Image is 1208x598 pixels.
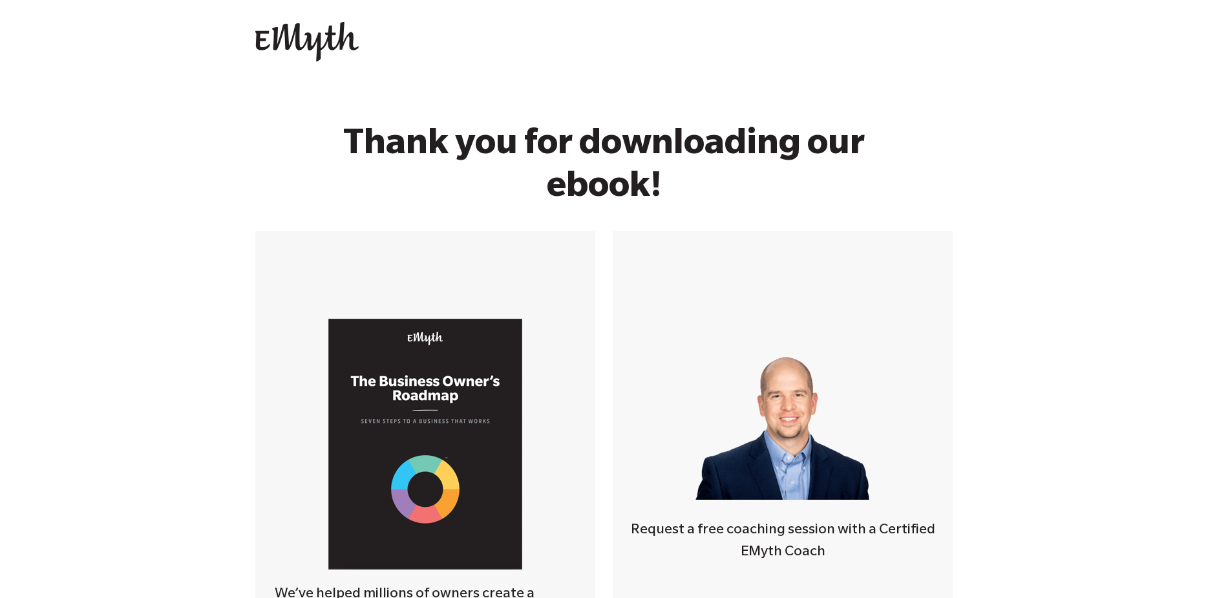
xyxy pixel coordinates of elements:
[1143,536,1208,598] iframe: Chat Widget
[690,332,876,500] img: Smart-business-coach.png
[255,22,359,62] img: EMyth
[328,319,522,570] img: Business Owners Roadmap Cover
[613,520,953,564] h4: Request a free coaching session with a Certified EMyth Coach
[294,126,915,211] h1: Thank you for downloading our ebook!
